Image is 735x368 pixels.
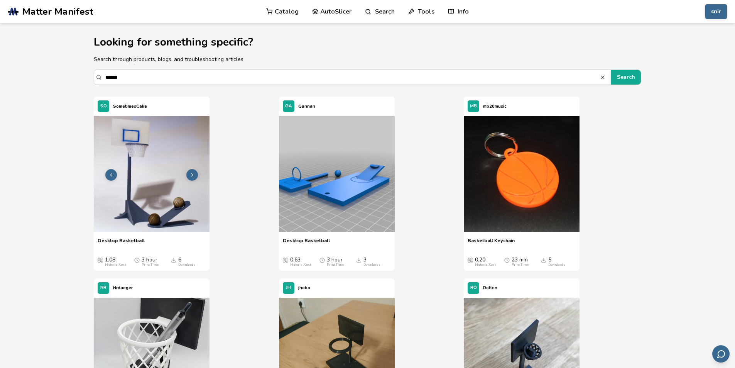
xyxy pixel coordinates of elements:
p: Search through products, blogs, and troubleshooting articles [94,55,641,63]
p: Nrdaeger [113,284,133,292]
a: Desktop Basketball [98,237,145,249]
span: RO [470,285,477,290]
span: Downloads [356,257,362,263]
span: NR [100,285,106,290]
div: 0.63 [290,257,311,267]
div: Print Time [512,263,529,267]
div: Print Time [142,263,159,267]
span: Average Print Time [504,257,510,263]
span: Average Print Time [134,257,140,263]
button: Search [600,75,607,80]
span: JH [286,285,291,290]
div: Material Cost [475,263,496,267]
span: Average Cost [283,257,288,263]
div: Downloads [178,263,195,267]
div: 5 [548,257,565,267]
p: jhobo [298,284,310,292]
span: Average Cost [98,257,103,263]
span: Average Cost [468,257,473,263]
button: snir [705,4,727,19]
div: 1.08 [105,257,126,267]
div: 6 [178,257,195,267]
span: Average Print Time [319,257,325,263]
span: Downloads [171,257,176,263]
a: Desktop Basketball [283,237,330,249]
div: Downloads [548,263,565,267]
span: Downloads [541,257,546,263]
span: GA [285,104,292,109]
div: 3 [363,257,380,267]
button: Search [611,70,641,85]
p: SometimesCake [113,102,147,110]
div: 0.20 [475,257,496,267]
div: 3 hour [327,257,344,267]
p: mb20music [483,102,507,110]
div: 3 hour [142,257,159,267]
a: Basketball Keychain [468,237,515,249]
h1: Looking for something specific? [94,36,641,48]
div: Print Time [327,263,344,267]
div: Material Cost [105,263,126,267]
span: Matter Manifest [22,6,93,17]
div: Downloads [363,263,380,267]
span: MB [470,104,477,109]
div: 23 min [512,257,529,267]
p: Gannan [298,102,315,110]
button: Send feedback via email [712,345,730,363]
div: Material Cost [290,263,311,267]
p: Rotten [483,284,497,292]
input: Search [105,70,600,84]
span: SO [100,104,107,109]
